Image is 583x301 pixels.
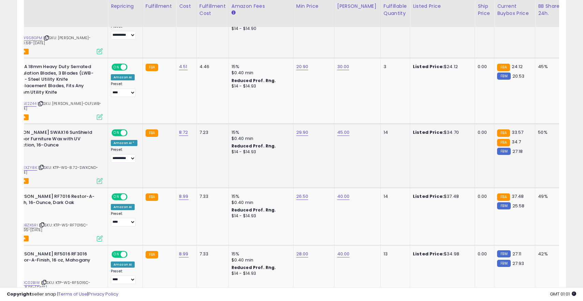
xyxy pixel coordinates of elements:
[478,3,491,17] div: Ship Price
[111,82,137,97] div: Preset:
[231,251,288,257] div: 15%
[231,64,288,70] div: 15%
[512,129,524,136] span: 33.57
[413,63,444,70] b: Listed Price:
[497,202,510,209] small: FBM
[413,193,469,200] div: $37.48
[231,265,276,270] b: Reduced Prof. Rng.
[231,26,288,32] div: $14 - $14.90
[179,193,189,200] a: 8.99
[126,194,137,200] span: OFF
[538,129,560,136] div: 50%
[413,129,469,136] div: $34.70
[111,204,135,210] div: Amazon AI
[179,63,188,70] a: 4.51
[413,193,444,200] b: Listed Price:
[497,260,510,267] small: FBM
[512,139,521,145] span: 34.7
[231,129,288,136] div: 15%
[14,101,36,107] a: B0155E2Z44
[478,129,489,136] div: 0.00
[126,251,137,257] span: OFF
[146,193,158,201] small: FBA
[337,251,350,257] a: 40.00
[478,64,489,70] div: 0.00
[88,291,118,297] a: Privacy Policy
[497,193,510,201] small: FBA
[231,213,288,219] div: $14 - $14.93
[231,143,276,149] b: Reduced Prof. Rng.
[14,222,38,228] a: B000BZX6RI
[111,24,137,39] div: Preset:
[296,3,331,10] div: Min Price
[231,149,288,155] div: $14 - $14.93
[231,136,288,142] div: $0.40 min
[497,73,510,80] small: FBM
[296,63,309,70] a: 20.90
[199,129,223,136] div: 7.23
[199,251,223,257] div: 7.33
[111,147,137,163] div: Preset:
[146,3,173,10] div: Fulfillment
[14,280,40,286] a: B000C02BIW
[538,251,560,257] div: 42%
[538,193,560,200] div: 49%
[231,271,288,276] div: $14 - $14.93
[384,129,405,136] div: 14
[413,64,469,70] div: $24.12
[337,3,378,10] div: [PERSON_NAME]
[179,3,194,10] div: Cost
[231,193,288,200] div: 15%
[112,251,121,257] span: ON
[16,64,99,97] b: OLFA 18mm Heavy Duty Serrated Insulation Blades, 3 Blades (LWB-3B) - Steel Utility Knife Replacem...
[199,64,223,70] div: 4.46
[0,165,98,175] span: | SKU: KTP-WS-8.72-SWXCND-SS16oz-[DATE]
[231,257,288,263] div: $0.40 min
[384,3,407,17] div: Fulfillable Quantity
[112,194,121,200] span: ON
[231,200,288,206] div: $0.40 min
[413,251,444,257] b: Listed Price:
[126,130,137,136] span: OFF
[10,129,92,150] b: [PERSON_NAME] SWAX16 SunShield Outdoor Furniture Wax with UV Protection, 16-Ounce
[199,3,226,17] div: Fulfillment Cost
[497,129,510,137] small: FBA
[231,3,290,10] div: Amazon Fees
[199,193,223,200] div: 7.33
[126,64,137,70] span: OFF
[14,165,37,171] a: B001EXZY8K
[58,291,87,297] a: Terms of Use
[111,3,140,10] div: Repricing
[111,74,135,80] div: Amazon AI
[337,193,350,200] a: 40.00
[0,280,91,290] span: | SKU: KTP-WS-RF5016C-MAHOGANY-8.95-[DATE]
[231,78,276,83] b: Reduced Prof. Rng.
[512,63,523,70] span: 24.12
[384,64,405,70] div: 3
[0,35,91,45] span: | SKU: [PERSON_NAME]-ROB13203-10.68-[DATE]
[146,251,158,258] small: FBA
[231,70,288,76] div: $0.40 min
[179,129,188,136] a: 8.72
[497,139,510,146] small: FBA
[111,211,137,227] div: Preset:
[0,222,88,233] span: | SKU: KTP-WS-RF7016C-DARKOAK-8.95-[DATE]
[0,101,102,111] span: | SKU: [PERSON_NAME]-OLFLWB-3B-4.51-[DATE]
[14,193,96,208] b: [PERSON_NAME] RF7016 Restor-A-Finish, 16-Ounce, Dark Oak
[512,260,524,267] span: 27.93
[296,251,309,257] a: 28.00
[111,262,135,268] div: Amazon AI
[497,3,532,17] div: Current Buybox Price
[231,83,288,89] div: $14 - $14.93
[179,251,189,257] a: 8.99
[146,64,158,71] small: FBA
[512,203,525,209] span: 25.58
[497,250,510,257] small: FBM
[512,73,525,79] span: 20.53
[512,251,522,257] span: 27.11
[7,291,118,298] div: seller snap | |
[478,193,489,200] div: 0.00
[413,3,472,10] div: Listed Price
[296,193,309,200] a: 26.50
[413,129,444,136] b: Listed Price:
